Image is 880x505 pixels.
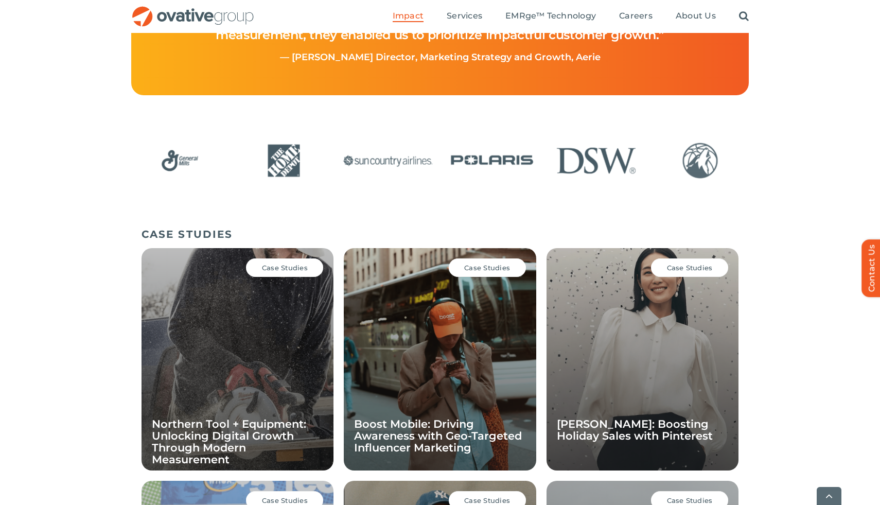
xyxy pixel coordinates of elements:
[152,417,306,466] a: Northern Tool + Equipment: Unlocking Digital Growth Through Modern Measurement
[142,228,738,240] h5: CASE STUDIES
[619,11,653,22] a: Careers
[548,141,645,183] div: 11 / 24
[393,11,424,21] span: Impact
[235,141,332,183] div: 8 / 24
[505,11,596,22] a: EMRge™ Technology
[131,5,255,15] a: OG_Full_horizontal_RGB
[676,11,716,21] span: About Us
[652,141,749,183] div: 12 / 24
[339,141,436,183] div: 9 / 24
[505,11,596,21] span: EMRge™ Technology
[354,417,522,454] a: Boost Mobile: Driving Awareness with Geo-Targeted Influencer Marketing
[447,11,482,22] a: Services
[676,11,716,22] a: About Us
[447,11,482,21] span: Services
[557,417,713,442] a: [PERSON_NAME]: Boosting Holiday Sales with Pinterest
[619,11,653,21] span: Careers
[393,11,424,22] a: Impact
[739,11,749,22] a: Search
[155,53,725,63] p: — [PERSON_NAME] Director, Marketing Strategy and Growth, Aerie
[443,141,540,183] div: 10 / 24
[131,141,228,183] div: 7 / 24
